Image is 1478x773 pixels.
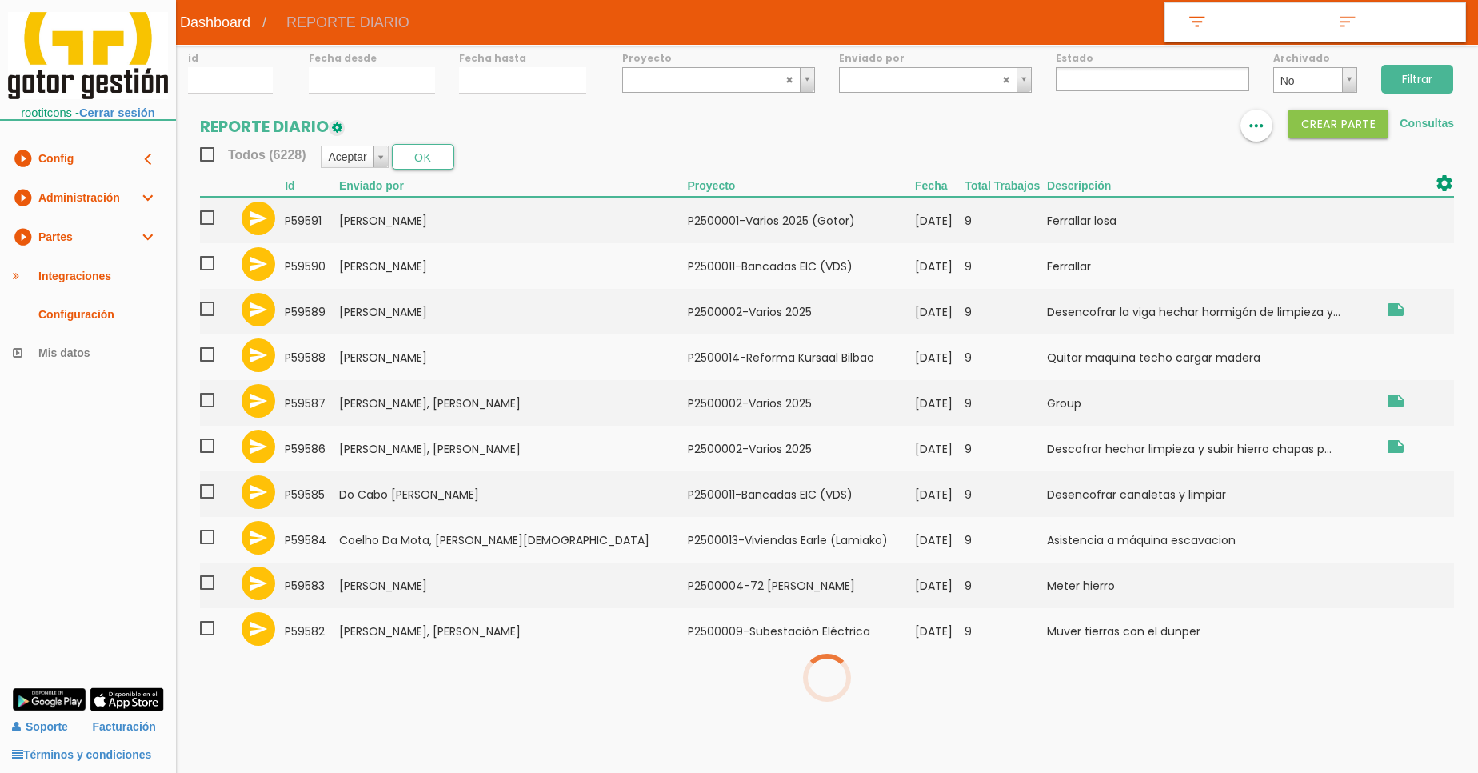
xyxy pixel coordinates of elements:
[188,51,273,65] label: id
[688,380,916,426] td: P2500002-Varios 2025
[1273,51,1358,65] label: Archivado
[249,437,268,456] i: send
[285,243,339,289] td: 59590
[915,563,965,608] td: [DATE]
[339,197,688,243] td: [PERSON_NAME]
[12,687,86,711] img: google-play.png
[965,380,1047,426] td: 9
[13,139,32,178] i: play_circle_filled
[965,426,1047,471] td: 9
[339,380,688,426] td: [PERSON_NAME], [PERSON_NAME]
[622,51,815,65] label: Proyecto
[915,334,965,380] td: [DATE]
[965,289,1047,334] td: 9
[339,563,688,608] td: [PERSON_NAME]
[249,391,268,411] i: send
[12,720,68,733] a: Soporte
[1047,174,1377,197] th: Descripción
[915,380,965,426] td: [DATE]
[90,687,164,711] img: app-store.png
[1386,300,1405,319] i: Obra carretera Zarautz
[965,174,1047,197] th: Total Trabajos
[1280,68,1336,94] span: No
[688,243,916,289] td: P2500011-Bancadas EIC (VDS)
[688,289,916,334] td: P2500002-Varios 2025
[688,517,916,563] td: P2500013-Viviendas Earle (Lamiako)
[459,51,586,65] label: Fecha hasta
[200,118,345,135] h2: REPORTE DIARIO
[915,471,965,517] td: [DATE]
[285,174,339,197] th: Id
[915,426,965,471] td: [DATE]
[1435,174,1454,193] i: settings
[1047,380,1377,426] td: Group
[688,334,916,380] td: P2500014-Reforma Kursaal Bilbao
[1047,471,1377,517] td: Desencofrar canaletas y limpiar
[249,254,268,274] i: send
[138,218,157,256] i: expand_more
[322,146,387,167] a: Aceptar
[1246,110,1267,142] i: more_horiz
[1047,563,1377,608] td: Meter hierro
[8,12,168,99] img: itcons-logo
[392,144,454,170] button: OK
[1386,391,1405,411] i: Tren gernika
[339,289,688,334] td: [PERSON_NAME]
[12,748,151,761] a: Términos y condiciones
[1288,110,1389,138] button: Crear PARTE
[688,197,916,243] td: P2500001-Varios 2025 (Gotor)
[249,483,268,502] i: send
[1184,12,1210,33] i: filter_list
[13,218,32,256] i: play_circle_filled
[965,608,1047,654] td: 9
[249,209,268,228] i: send
[285,608,339,654] td: 59582
[1047,426,1377,471] td: Descofrar hechar limpieza y subir hierro chapas p...
[79,106,155,119] a: Cerrar sesión
[1400,117,1454,130] a: Consultas
[1047,243,1377,289] td: Ferrallar
[339,334,688,380] td: [PERSON_NAME]
[339,517,688,563] td: Coelho Da Mota, [PERSON_NAME][DEMOGRAPHIC_DATA]
[1047,608,1377,654] td: Muver tierras con el dunper
[688,426,916,471] td: P2500002-Varios 2025
[1047,517,1377,563] td: Asistencia a máquina escavacion
[1273,67,1358,93] a: No
[285,380,339,426] td: 59587
[285,517,339,563] td: 59584
[1316,3,1466,42] a: sort
[915,608,965,654] td: [DATE]
[285,334,339,380] td: 59588
[329,120,345,136] img: edit-1.png
[93,713,156,741] a: Facturación
[915,174,965,197] th: Fecha
[249,619,268,639] i: send
[285,289,339,334] td: 59589
[285,197,339,243] td: 59591
[1288,117,1389,130] a: Crear PARTE
[339,174,688,197] th: Enviado por
[688,471,916,517] td: P2500011-Bancadas EIC (VDS)
[965,517,1047,563] td: 9
[274,2,421,42] span: REPORTE DIARIO
[1335,12,1360,33] i: sort
[249,574,268,593] i: send
[965,471,1047,517] td: 9
[688,608,916,654] td: P2500009-Subestación Eléctrica
[1056,51,1248,65] label: Estado
[1386,437,1405,456] i: Obra Zarautz
[965,334,1047,380] td: 9
[839,51,1032,65] label: Enviado por
[915,289,965,334] td: [DATE]
[915,197,965,243] td: [DATE]
[138,178,157,217] i: expand_more
[965,563,1047,608] td: 9
[1047,289,1377,334] td: Desencofrar la viga hechar hormigón de limpieza y...
[688,563,916,608] td: P2500004-72 [PERSON_NAME]
[688,174,916,197] th: Proyecto
[285,563,339,608] td: 59583
[1165,3,1316,42] a: filter_list
[1381,65,1453,94] input: Filtrar
[328,146,366,167] span: Aceptar
[285,426,339,471] td: 59586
